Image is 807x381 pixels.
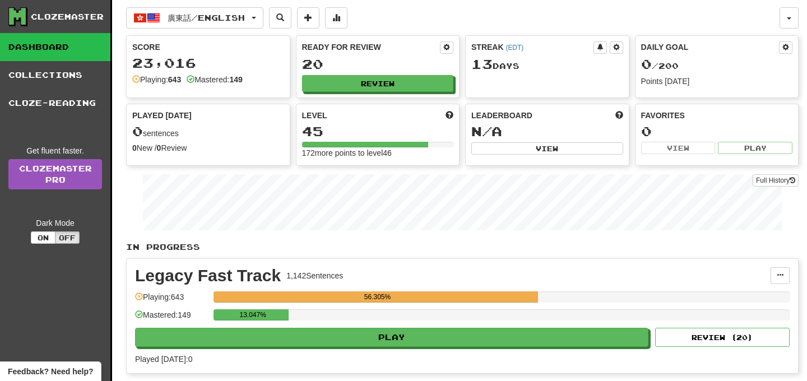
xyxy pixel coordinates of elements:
[132,74,181,85] div: Playing:
[505,44,523,52] a: (EDT)
[217,309,289,320] div: 13.047%
[31,11,104,22] div: Clozemaster
[641,124,793,138] div: 0
[615,110,623,121] span: This week in points, UTC
[641,142,716,154] button: View
[55,231,80,244] button: Off
[132,142,284,154] div: New / Review
[302,147,454,159] div: 172 more points to level 46
[297,7,319,29] button: Add sentence to collection
[471,41,593,53] div: Streak
[641,76,793,87] div: Points [DATE]
[168,75,181,84] strong: 643
[126,241,799,253] p: In Progress
[641,110,793,121] div: Favorites
[132,56,284,70] div: 23,016
[446,110,453,121] span: Score more points to level up
[302,124,454,138] div: 45
[187,74,243,85] div: Mastered:
[168,13,245,22] span: 廣東話 / English
[8,145,102,156] div: Get fluent faster.
[641,41,780,54] div: Daily Goal
[135,267,281,284] div: Legacy Fast Track
[8,159,102,189] a: ClozemasterPro
[471,142,623,155] button: View
[325,7,347,29] button: More stats
[471,57,623,72] div: Day s
[31,231,55,244] button: On
[135,309,208,328] div: Mastered: 149
[753,174,799,187] button: Full History
[135,291,208,310] div: Playing: 643
[718,142,792,154] button: Play
[126,7,263,29] button: 廣東話/English
[8,217,102,229] div: Dark Mode
[217,291,538,303] div: 56.305%
[286,270,343,281] div: 1,142 Sentences
[132,41,284,53] div: Score
[471,123,502,139] span: N/A
[132,143,137,152] strong: 0
[471,110,532,121] span: Leaderboard
[229,75,242,84] strong: 149
[302,110,327,121] span: Level
[157,143,161,152] strong: 0
[135,328,648,347] button: Play
[302,41,440,53] div: Ready for Review
[132,123,143,139] span: 0
[132,124,284,139] div: sentences
[135,355,192,364] span: Played [DATE]: 0
[8,366,93,377] span: Open feedback widget
[641,61,679,71] span: / 200
[132,110,192,121] span: Played [DATE]
[302,75,454,92] button: Review
[655,328,790,347] button: Review (20)
[471,56,493,72] span: 13
[269,7,291,29] button: Search sentences
[302,57,454,71] div: 20
[641,56,652,72] span: 0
